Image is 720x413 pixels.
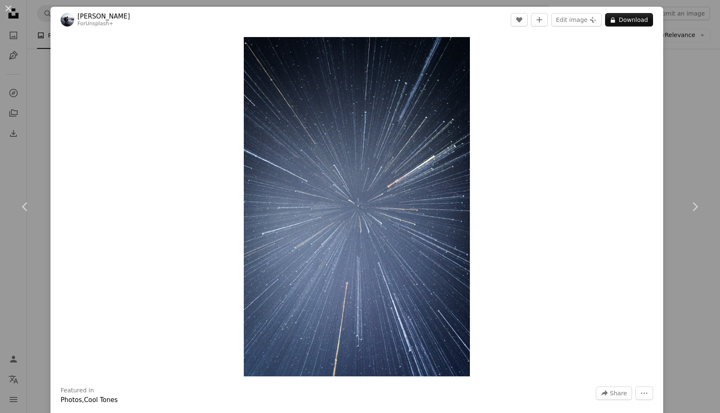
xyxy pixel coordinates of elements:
[77,21,130,27] div: For
[82,396,84,404] span: ,
[61,396,82,404] a: Photos
[244,37,470,376] img: a star filled sky filled with lots of stars
[244,37,470,376] button: Zoom in on this image
[85,21,113,27] a: Unsplash+
[84,396,117,404] a: Cool Tones
[551,13,602,27] button: Edit image
[605,13,653,27] button: Download
[531,13,548,27] button: Add to Collection
[61,13,74,27] img: Go to Casey Horner's profile
[61,386,94,395] h3: Featured in
[596,386,632,400] button: Share this image
[635,386,653,400] button: More Actions
[669,166,720,247] a: Next
[610,387,627,400] span: Share
[511,13,528,27] button: Like
[77,12,130,21] a: [PERSON_NAME]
